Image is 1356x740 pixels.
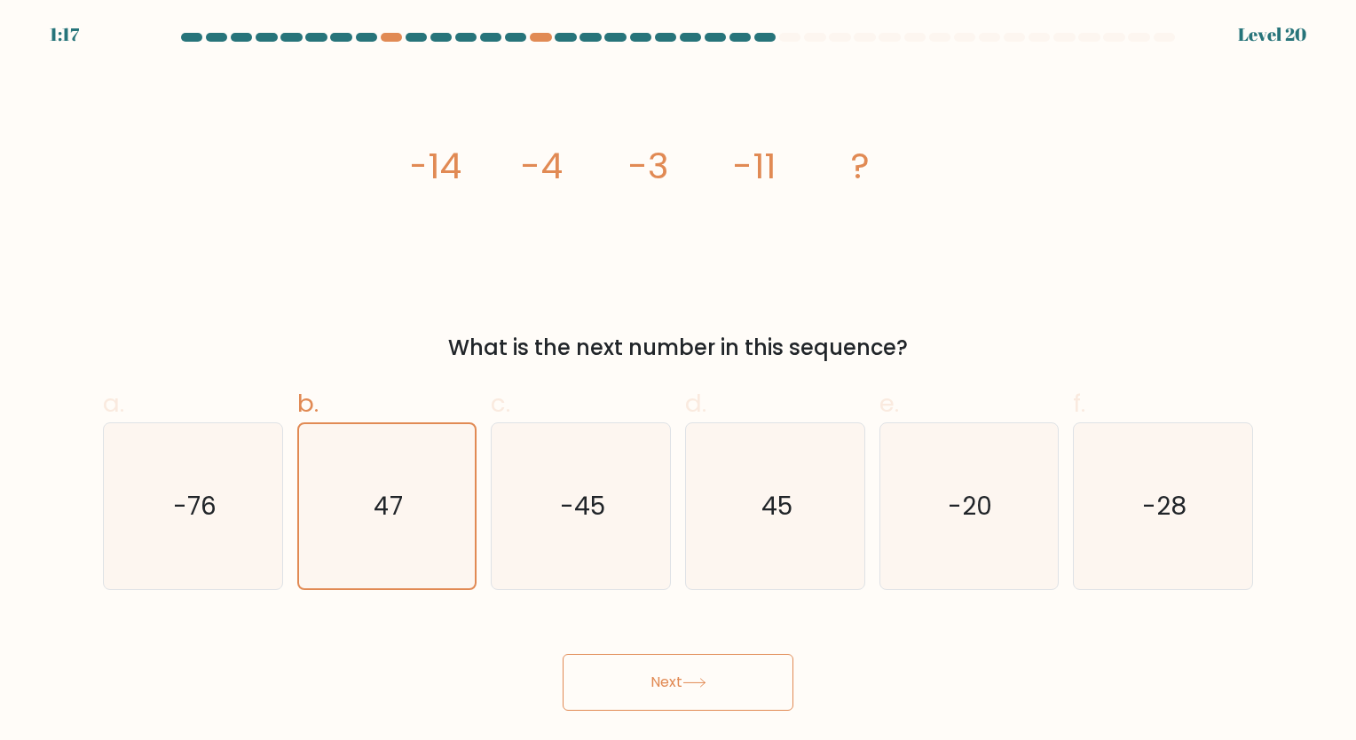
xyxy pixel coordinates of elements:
[852,141,871,191] tspan: ?
[1073,386,1085,421] span: f.
[733,141,776,191] tspan: -11
[521,141,563,191] tspan: -4
[685,386,706,421] span: d.
[560,489,605,524] text: -45
[103,386,124,421] span: a.
[628,141,668,191] tspan: -3
[491,386,510,421] span: c.
[408,141,461,191] tspan: -14
[114,332,1242,364] div: What is the next number in this sequence?
[374,489,403,524] text: 47
[761,489,792,524] text: 45
[1238,21,1306,48] div: Level 20
[1142,489,1186,524] text: -28
[297,386,319,421] span: b.
[949,489,993,524] text: -20
[173,489,217,524] text: -76
[563,654,793,711] button: Next
[879,386,899,421] span: e.
[50,21,79,48] div: 1:17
